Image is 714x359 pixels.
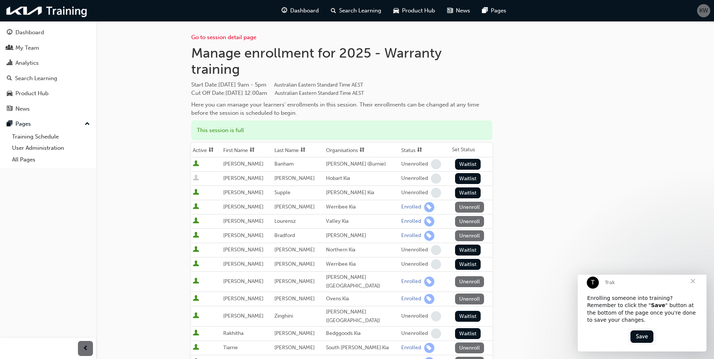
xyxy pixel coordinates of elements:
[431,188,441,198] span: learningRecordVerb_NONE-icon
[326,329,398,338] div: Bedggoods Kia
[193,203,199,211] span: User is active
[401,189,428,196] div: Unenrolled
[193,218,199,225] span: User is active
[275,90,364,96] span: Australian Eastern Standard Time AEST
[326,246,398,254] div: Northern Kia
[417,147,422,154] span: sorting-icon
[401,232,421,239] div: Enrolled
[401,261,428,268] div: Unenrolled
[191,81,492,89] span: Start Date :
[15,28,44,37] div: Dashboard
[326,189,398,197] div: [PERSON_NAME] Kia
[15,120,31,128] div: Pages
[424,216,434,227] span: learningRecordVerb_ENROLL-icon
[83,344,88,353] span: prev-icon
[15,105,30,113] div: News
[274,313,293,319] span: Zinghini
[274,295,315,302] span: [PERSON_NAME]
[455,216,484,227] button: Unenroll
[7,90,12,97] span: car-icon
[3,56,93,70] a: Analytics
[578,275,706,351] iframe: Intercom live chat message
[424,343,434,353] span: learningRecordVerb_ENROLL-icon
[274,82,363,88] span: Australian Eastern Standard Time AEST
[401,175,428,182] div: Unenrolled
[193,312,199,320] span: User is active
[9,20,119,49] div: Enrolling someone into training? Remember to click the " " button at the bottom of the page once ...
[282,6,287,15] span: guage-icon
[223,161,263,167] span: [PERSON_NAME]
[431,159,441,169] span: learningRecordVerb_NONE-icon
[274,189,291,196] span: Supple
[73,27,87,33] b: Save
[191,90,364,96] span: Cut Off Date : [DATE] 12:00am
[15,89,49,98] div: Product Hub
[191,120,492,140] div: This session is full
[223,204,263,210] span: [PERSON_NAME]
[455,294,484,304] button: Unenroll
[222,143,273,157] th: Toggle SortBy
[697,4,710,17] button: KW
[359,147,365,154] span: sorting-icon
[4,3,90,18] img: kia-training
[401,246,428,254] div: Unenrolled
[193,246,199,254] span: User is active
[401,344,421,351] div: Enrolled
[276,3,325,18] a: guage-iconDashboard
[431,173,441,184] span: learningRecordVerb_NONE-icon
[326,160,398,169] div: [PERSON_NAME] (Burnie)
[331,6,336,15] span: search-icon
[250,147,255,154] span: sorting-icon
[326,203,398,211] div: Werribee Kia
[7,29,12,36] span: guage-icon
[3,26,93,40] a: Dashboard
[274,218,296,224] span: Lourensz
[274,175,315,181] span: [PERSON_NAME]
[455,187,481,198] button: Waitlist
[455,159,481,170] button: Waitlist
[476,3,512,18] a: pages-iconPages
[273,143,324,157] th: Toggle SortBy
[191,34,256,41] a: Go to session detail page
[191,143,222,157] th: Toggle SortBy
[191,100,492,117] div: Here you can manage your learners' enrollments in this session. Their enrollments can be changed ...
[209,147,214,154] span: sorting-icon
[3,24,93,117] button: DashboardMy TeamAnalyticsSearch LearningProduct HubNews
[193,344,199,351] span: User is active
[447,6,453,15] span: news-icon
[274,161,294,167] span: Banham
[455,259,481,270] button: Waitlist
[191,45,492,78] h1: Manage enrollment for 2025 - Warranty training
[431,311,441,321] span: learningRecordVerb_NONE-icon
[193,189,199,196] span: User is active
[491,6,506,15] span: Pages
[325,3,387,18] a: search-iconSearch Learning
[193,295,199,303] span: User is active
[193,160,199,168] span: User is active
[15,74,57,83] div: Search Learning
[424,202,434,212] span: learningRecordVerb_ENROLL-icon
[324,143,400,157] th: Toggle SortBy
[326,231,398,240] div: [PERSON_NAME]
[456,6,470,15] span: News
[455,230,484,241] button: Unenroll
[223,246,263,253] span: [PERSON_NAME]
[402,6,435,15] span: Product Hub
[7,75,12,82] span: search-icon
[274,246,315,253] span: [PERSON_NAME]
[3,87,93,100] a: Product Hub
[455,342,484,353] button: Unenroll
[401,295,421,303] div: Enrolled
[223,278,263,284] span: [PERSON_NAME]
[7,45,12,52] span: people-icon
[3,71,93,85] a: Search Learning
[431,245,441,255] span: learningRecordVerb_NONE-icon
[326,308,398,325] div: [PERSON_NAME] ([GEOGRAPHIC_DATA])
[3,102,93,116] a: News
[7,106,12,113] span: news-icon
[223,218,263,224] span: [PERSON_NAME]
[424,294,434,304] span: learningRecordVerb_ENROLL-icon
[431,329,441,339] span: learningRecordVerb_NONE-icon
[274,278,315,284] span: [PERSON_NAME]
[300,147,306,154] span: sorting-icon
